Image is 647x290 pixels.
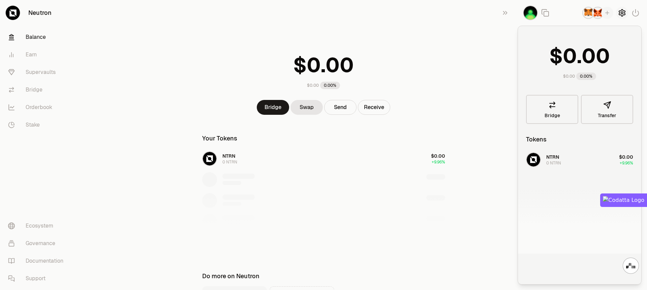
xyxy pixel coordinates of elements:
a: Bridge [526,95,578,124]
a: Stake [3,116,73,134]
span: Bridge [545,113,560,118]
span: Transfer [598,113,616,118]
a: Earn [3,46,73,63]
img: neutron12c5x9qh9gglqus84n6lcxmkxe7cclfg2thdwdy [523,5,538,20]
a: Support [3,270,73,287]
div: 0.00% [320,82,340,89]
a: Swap [290,100,323,115]
a: Ecosystem [3,217,73,235]
a: Supervaults [3,63,73,81]
div: $0.00 [307,83,319,88]
div: 0.00% [576,73,596,80]
img: Leap Cosmos MetaMask [582,7,594,19]
div: $0.00 [563,74,575,79]
button: Send [324,100,357,115]
div: Tokens [526,135,547,144]
div: Do more on Neutron [202,271,259,281]
a: Balance [3,28,73,46]
a: Governance [3,235,73,252]
a: Bridge [3,81,73,99]
button: Receive [358,100,390,115]
a: Documentation [3,252,73,270]
button: Transfer [581,95,633,124]
img: svg+xml,%3Csvg%20xmlns%3D%22http%3A%2F%2Fwww.w3.org%2F2000%2Fsvg%22%20width%3D%2228%22%20height%3... [626,263,636,268]
a: Bridge [257,100,289,115]
div: Your Tokens [202,134,237,143]
img: MetaMask [592,7,604,19]
a: Orderbook [3,99,73,116]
